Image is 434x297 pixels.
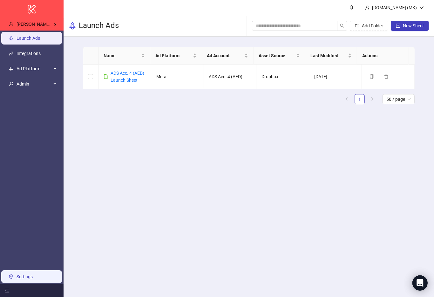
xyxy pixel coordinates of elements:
[17,62,51,75] span: Ad Platform
[367,94,377,104] button: right
[357,47,409,65] th: Actions
[370,4,419,11] div: [DOMAIN_NAME] (MK)
[9,82,13,86] span: key
[104,52,140,59] span: Name
[17,36,40,41] a: Launch Ads
[362,23,383,28] span: Add Folder
[403,23,424,28] span: New Sheet
[391,21,429,31] button: New Sheet
[412,275,428,291] div: Open Intercom Messenger
[104,74,108,79] span: file
[350,21,388,31] button: Add Folder
[365,5,370,10] span: user
[370,97,374,101] span: right
[340,24,344,28] span: search
[342,94,352,104] li: Previous Page
[202,47,254,65] th: Ad Account
[69,22,76,30] span: rocket
[79,21,119,31] h3: Launch Ads
[17,51,41,56] a: Integrations
[9,66,13,71] span: number
[9,22,13,26] span: user
[256,65,309,89] td: Dropbox
[345,97,349,101] span: left
[384,74,389,79] span: delete
[254,47,305,65] th: Asset Source
[305,47,357,65] th: Last Modified
[5,288,10,293] span: menu-fold
[342,94,352,104] button: left
[151,65,204,89] td: Meta
[349,5,354,10] span: bell
[396,24,400,28] span: plus-square
[355,94,364,104] a: 1
[370,74,374,79] span: copy
[155,52,192,59] span: Ad Platform
[17,78,51,90] span: Admin
[367,94,377,104] li: Next Page
[309,65,362,89] td: [DATE]
[386,94,411,104] span: 50 / page
[98,47,150,65] th: Name
[111,71,144,83] a: ADS Acc. 4 (AED) Launch Sheet
[204,65,257,89] td: ADS Acc. 4 (AED)
[17,22,67,27] span: [PERSON_NAME]'s Kitchn
[207,52,243,59] span: Ad Account
[150,47,202,65] th: Ad Platform
[355,24,359,28] span: folder-add
[419,5,424,10] span: down
[17,274,33,279] a: Settings
[259,52,295,59] span: Asset Source
[310,52,347,59] span: Last Modified
[383,94,415,104] div: Page Size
